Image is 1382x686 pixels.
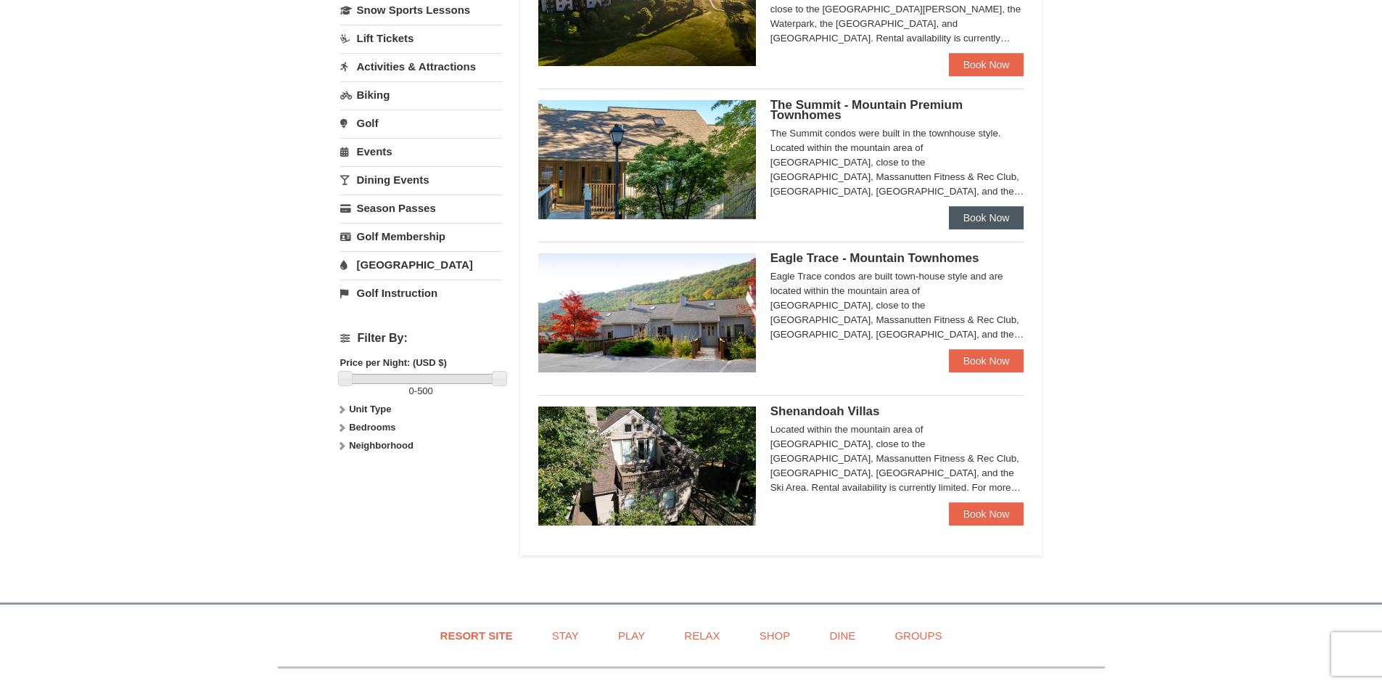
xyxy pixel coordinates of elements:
[340,195,502,221] a: Season Passes
[949,53,1024,76] a: Book Now
[422,619,531,652] a: Resort Site
[340,251,502,278] a: [GEOGRAPHIC_DATA]
[538,253,756,372] img: 19218983-1-9b289e55.jpg
[741,619,809,652] a: Shop
[340,332,502,345] h4: Filter By:
[340,223,502,250] a: Golf Membership
[538,407,756,526] img: 19219019-2-e70bf45f.jpg
[770,98,963,122] span: The Summit - Mountain Premium Townhomes
[340,53,502,80] a: Activities & Attractions
[349,404,391,415] strong: Unit Type
[340,81,502,108] a: Biking
[770,269,1024,342] div: Eagle Trace condos are built town-house style and are located within the mountain area of [GEOGRA...
[949,502,1024,526] a: Book Now
[340,384,502,399] label: -
[340,138,502,165] a: Events
[666,619,738,652] a: Relax
[811,619,873,652] a: Dine
[534,619,597,652] a: Stay
[770,251,979,265] span: Eagle Trace - Mountain Townhomes
[770,126,1024,199] div: The Summit condos were built in the townhouse style. Located within the mountain area of [GEOGRAP...
[349,440,414,451] strong: Neighborhood
[340,166,502,193] a: Dining Events
[876,619,960,652] a: Groups
[417,385,433,396] span: 500
[600,619,663,652] a: Play
[770,404,880,418] span: Shenandoah Villas
[340,357,447,368] strong: Price per Night: (USD $)
[770,422,1024,495] div: Located within the mountain area of [GEOGRAPHIC_DATA], close to the [GEOGRAPHIC_DATA], Massanutte...
[340,279,502,306] a: Golf Instruction
[538,100,756,219] img: 19219034-1-0eee7e00.jpg
[349,422,395,433] strong: Bedrooms
[340,25,502,52] a: Lift Tickets
[949,206,1024,229] a: Book Now
[949,349,1024,372] a: Book Now
[409,385,414,396] span: 0
[340,110,502,136] a: Golf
